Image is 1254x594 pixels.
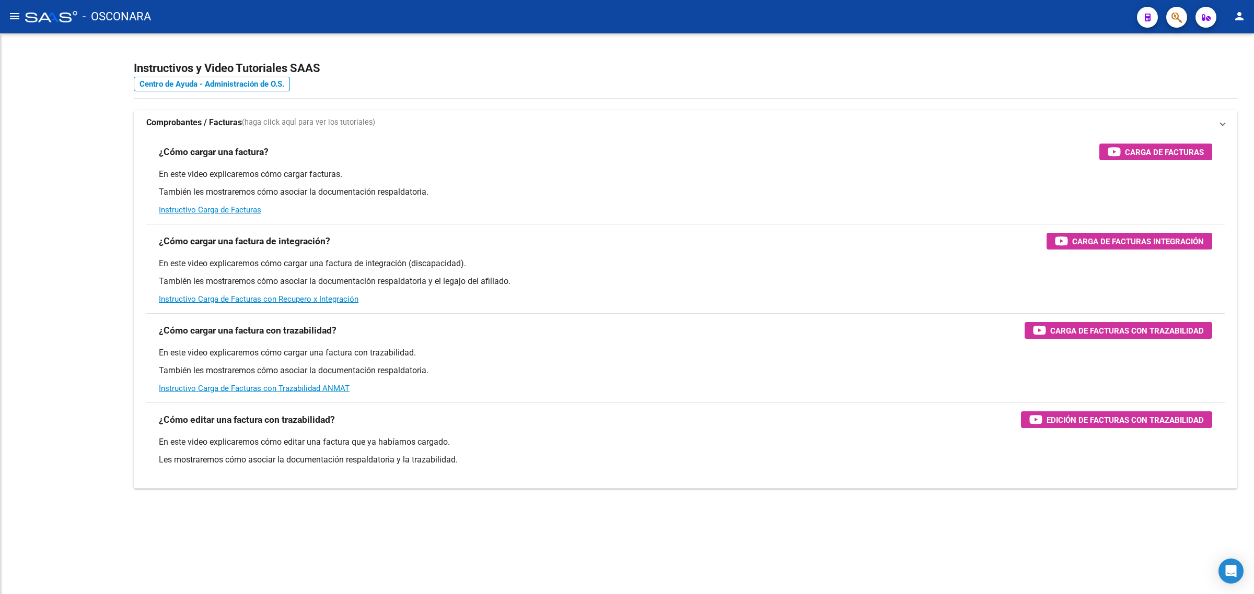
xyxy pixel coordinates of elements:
h3: ¿Cómo cargar una factura de integración? [159,234,330,248]
mat-icon: person [1233,10,1246,22]
h3: ¿Cómo editar una factura con trazabilidad? [159,412,335,427]
a: Instructivo Carga de Facturas con Trazabilidad ANMAT [159,384,350,393]
p: En este video explicaremos cómo cargar una factura de integración (discapacidad). [159,258,1212,269]
p: También les mostraremos cómo asociar la documentación respaldatoria. [159,365,1212,376]
button: Carga de Facturas Integración [1047,233,1212,250]
p: También les mostraremos cómo asociar la documentación respaldatoria y el legajo del afiliado. [159,276,1212,287]
p: En este video explicaremos cómo editar una factura que ya habíamos cargado. [159,436,1212,448]
mat-expansion-panel-header: Comprobantes / Facturas(haga click aquí para ver los tutoriales) [134,110,1237,135]
h3: ¿Cómo cargar una factura? [159,145,269,159]
div: Open Intercom Messenger [1218,559,1244,584]
span: Carga de Facturas [1125,146,1204,159]
span: (haga click aquí para ver los tutoriales) [242,117,375,128]
strong: Comprobantes / Facturas [146,117,242,128]
a: Instructivo Carga de Facturas con Recupero x Integración [159,294,358,304]
a: Centro de Ayuda - Administración de O.S. [134,77,290,91]
span: Carga de Facturas con Trazabilidad [1050,324,1204,337]
span: Carga de Facturas Integración [1072,235,1204,248]
span: - OSCONARA [83,5,151,28]
mat-icon: menu [8,10,21,22]
button: Edición de Facturas con Trazabilidad [1021,411,1212,428]
span: Edición de Facturas con Trazabilidad [1047,413,1204,426]
button: Carga de Facturas [1099,144,1212,160]
p: Les mostraremos cómo asociar la documentación respaldatoria y la trazabilidad. [159,454,1212,466]
div: Comprobantes / Facturas(haga click aquí para ver los tutoriales) [134,135,1237,489]
p: En este video explicaremos cómo cargar una factura con trazabilidad. [159,347,1212,359]
button: Carga de Facturas con Trazabilidad [1025,322,1212,339]
p: En este video explicaremos cómo cargar facturas. [159,169,1212,180]
p: También les mostraremos cómo asociar la documentación respaldatoria. [159,186,1212,198]
a: Instructivo Carga de Facturas [159,205,261,215]
h2: Instructivos y Video Tutoriales SAAS [134,58,1237,78]
h3: ¿Cómo cargar una factura con trazabilidad? [159,323,336,338]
